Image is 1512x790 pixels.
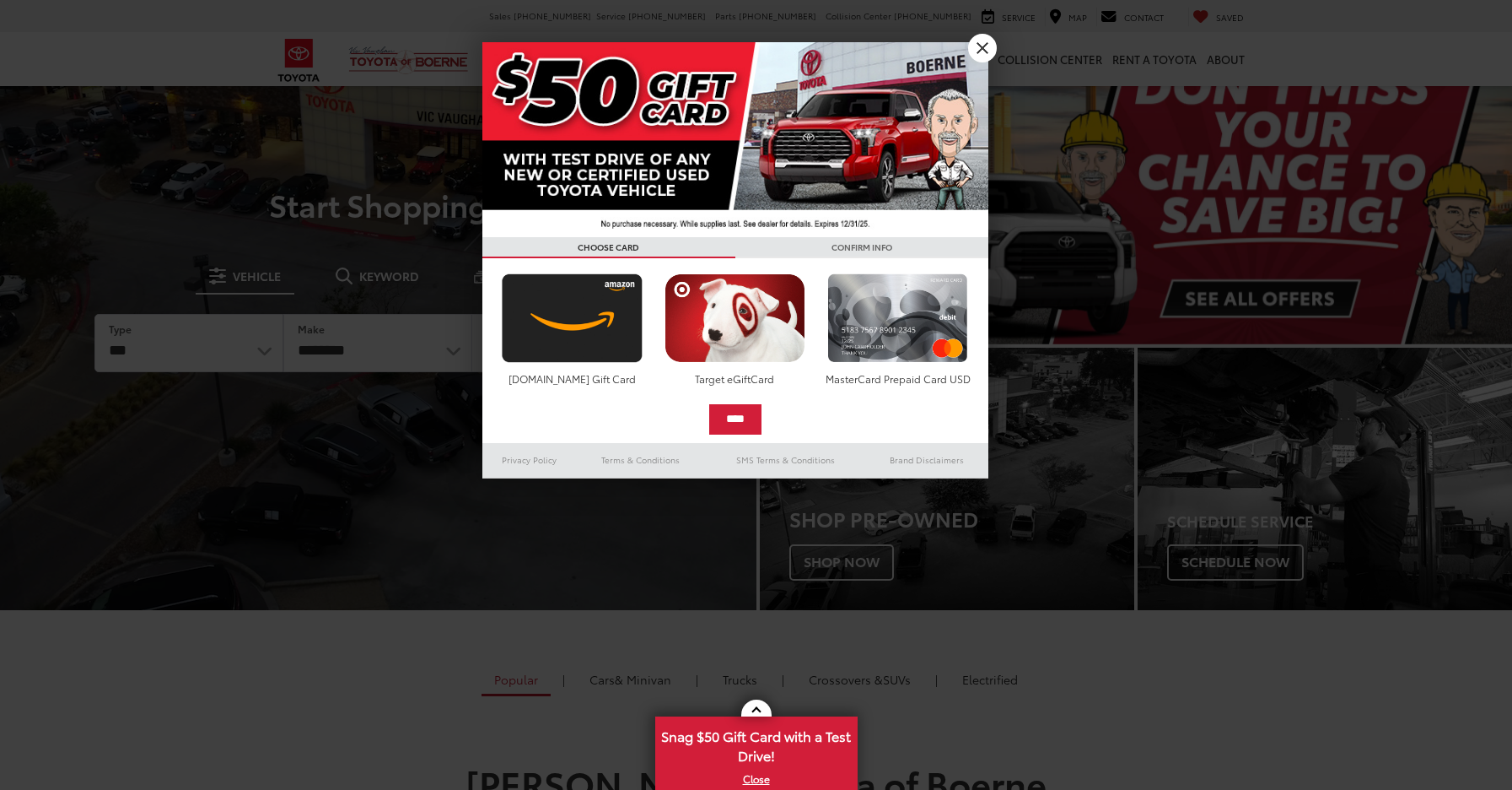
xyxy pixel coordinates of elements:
img: targetcard.png [660,273,810,363]
h3: CONFIRM INFO [735,237,988,258]
a: SMS Terms & Conditions [706,450,865,470]
img: mastercard.png [823,273,972,363]
a: Privacy Policy [482,450,577,470]
img: amazoncard.png [498,273,647,363]
div: Target eGiftCard [660,371,810,386]
h3: CHOOSE CARD [482,237,735,258]
a: Brand Disclaimers [865,450,988,470]
span: Snag $50 Gift Card with a Test Drive! [657,718,856,770]
div: [DOMAIN_NAME] Gift Card [498,371,647,386]
div: MasterCard Prepaid Card USD [823,371,972,386]
img: 42635_top_851395.jpg [482,42,988,237]
a: Terms & Conditions [576,450,705,470]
